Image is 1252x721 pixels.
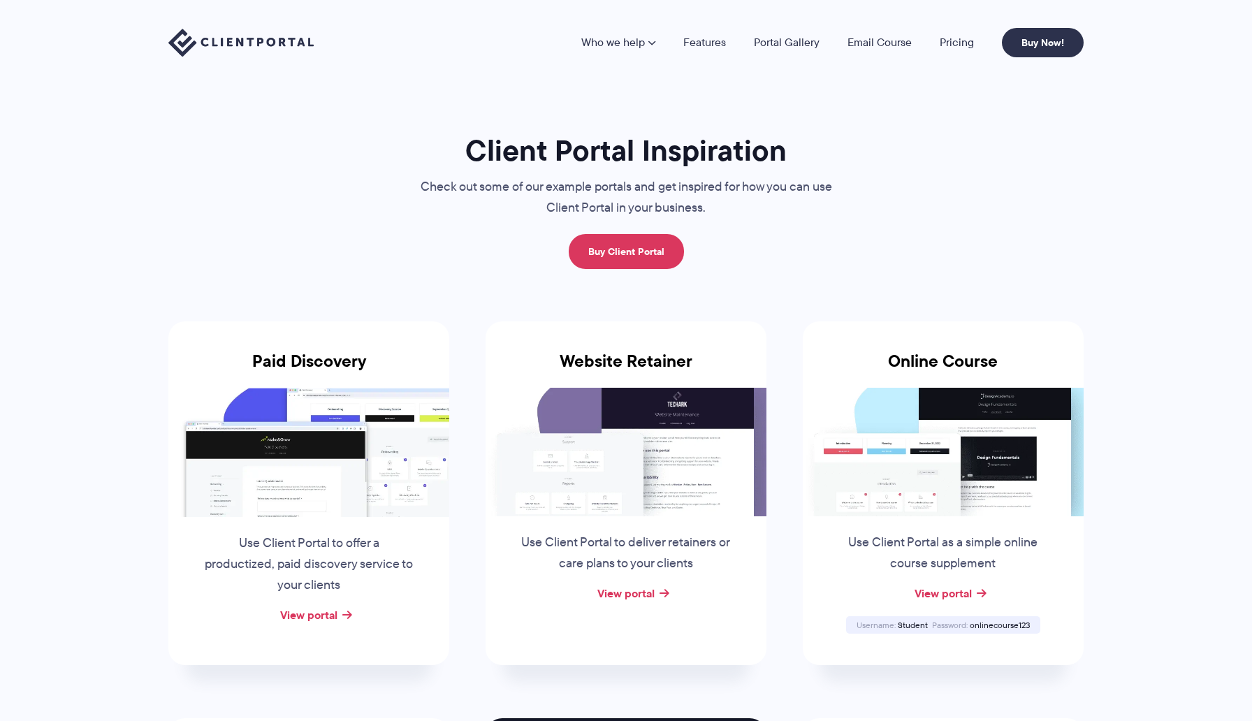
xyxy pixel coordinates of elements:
[847,37,912,48] a: Email Course
[569,234,684,269] a: Buy Client Portal
[932,619,968,631] span: Password
[1002,28,1084,57] a: Buy Now!
[898,619,928,631] span: Student
[683,37,726,48] a: Features
[203,533,415,596] p: Use Client Portal to offer a productized, paid discovery service to your clients
[803,351,1084,388] h3: Online Course
[392,132,860,169] h1: Client Portal Inspiration
[754,37,820,48] a: Portal Gallery
[597,585,655,602] a: View portal
[486,351,766,388] h3: Website Retainer
[940,37,974,48] a: Pricing
[581,37,655,48] a: Who we help
[280,606,337,623] a: View portal
[168,351,449,388] h3: Paid Discovery
[970,619,1030,631] span: onlinecourse123
[520,532,732,574] p: Use Client Portal to deliver retainers or care plans to your clients
[392,177,860,219] p: Check out some of our example portals and get inspired for how you can use Client Portal in your ...
[837,532,1049,574] p: Use Client Portal as a simple online course supplement
[915,585,972,602] a: View portal
[857,619,896,631] span: Username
